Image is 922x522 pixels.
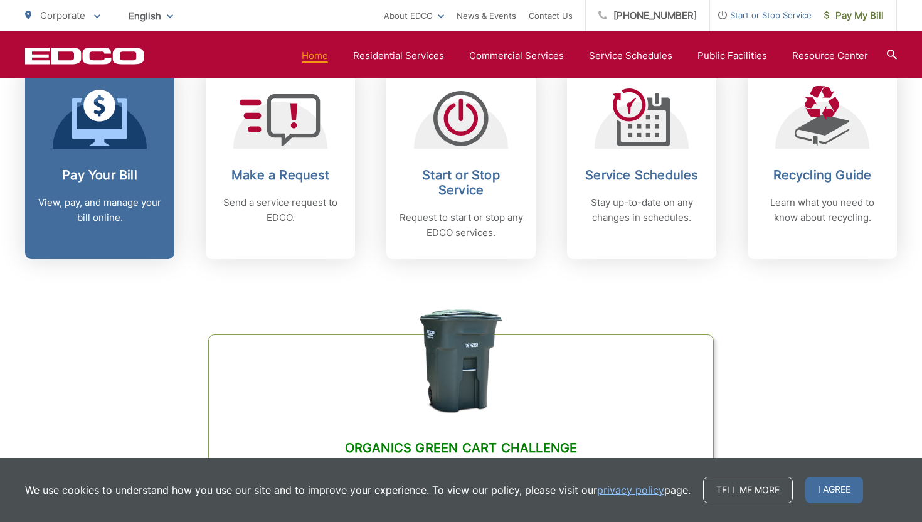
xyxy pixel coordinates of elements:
[529,8,573,23] a: Contact Us
[824,8,884,23] span: Pay My Bill
[38,195,162,225] p: View, pay, and manage your bill online.
[457,8,516,23] a: News & Events
[25,482,691,498] p: We use cookies to understand how you use our site and to improve your experience. To view our pol...
[399,210,523,240] p: Request to start or stop any EDCO services.
[792,48,868,63] a: Resource Center
[703,477,793,503] a: Tell me more
[40,9,85,21] span: Corporate
[240,440,682,455] h2: Organics Green Cart Challenge
[760,195,884,225] p: Learn what you need to know about recycling.
[580,168,704,183] h2: Service Schedules
[302,48,328,63] a: Home
[206,67,355,259] a: Make a Request Send a service request to EDCO.
[589,48,672,63] a: Service Schedules
[25,47,144,65] a: EDCD logo. Return to the homepage.
[760,168,884,183] h2: Recycling Guide
[353,48,444,63] a: Residential Services
[580,195,704,225] p: Stay up-to-date on any changes in schedules.
[119,5,183,27] span: English
[805,477,863,503] span: I agree
[218,195,342,225] p: Send a service request to EDCO.
[567,67,716,259] a: Service Schedules Stay up-to-date on any changes in schedules.
[38,168,162,183] h2: Pay Your Bill
[25,67,174,259] a: Pay Your Bill View, pay, and manage your bill online.
[218,168,342,183] h2: Make a Request
[748,67,897,259] a: Recycling Guide Learn what you need to know about recycling.
[384,8,444,23] a: About EDCO
[697,48,767,63] a: Public Facilities
[399,168,523,198] h2: Start or Stop Service
[597,482,664,498] a: privacy policy
[469,48,564,63] a: Commercial Services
